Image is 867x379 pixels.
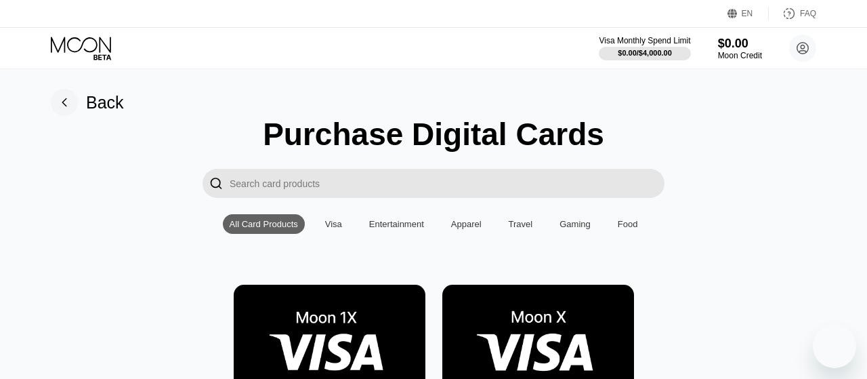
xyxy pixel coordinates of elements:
[223,214,305,234] div: All Card Products
[611,214,645,234] div: Food
[369,219,424,229] div: Entertainment
[599,36,690,45] div: Visa Monthly Spend Limit
[718,51,762,60] div: Moon Credit
[318,214,349,234] div: Visa
[813,325,856,368] iframe: Button to launch messaging window
[727,7,769,20] div: EN
[718,37,762,60] div: $0.00Moon Credit
[599,36,690,60] div: Visa Monthly Spend Limit$0.00/$4,000.00
[509,219,533,229] div: Travel
[444,214,488,234] div: Apparel
[325,219,342,229] div: Visa
[263,116,604,153] div: Purchase Digital Cards
[618,219,638,229] div: Food
[51,89,124,116] div: Back
[209,176,223,191] div: 
[718,37,762,51] div: $0.00
[203,169,230,198] div: 
[230,169,664,198] input: Search card products
[502,214,540,234] div: Travel
[553,214,597,234] div: Gaming
[618,49,672,57] div: $0.00 / $4,000.00
[769,7,816,20] div: FAQ
[451,219,482,229] div: Apparel
[800,9,816,18] div: FAQ
[559,219,591,229] div: Gaming
[362,214,431,234] div: Entertainment
[742,9,753,18] div: EN
[230,219,298,229] div: All Card Products
[86,93,124,113] div: Back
